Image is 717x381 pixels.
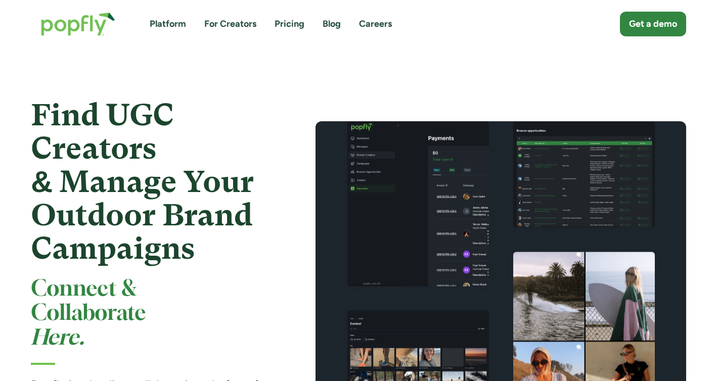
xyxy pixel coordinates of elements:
[31,2,125,46] a: home
[150,18,186,30] a: Platform
[31,328,84,349] em: Here.
[204,18,256,30] a: For Creators
[323,18,341,30] a: Blog
[31,98,254,266] strong: Find UGC Creators & Manage Your Outdoor Brand Campaigns
[275,18,304,30] a: Pricing
[629,18,677,30] div: Get a demo
[359,18,392,30] a: Careers
[31,277,279,351] h2: Connect & Collaborate
[620,12,686,36] a: Get a demo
